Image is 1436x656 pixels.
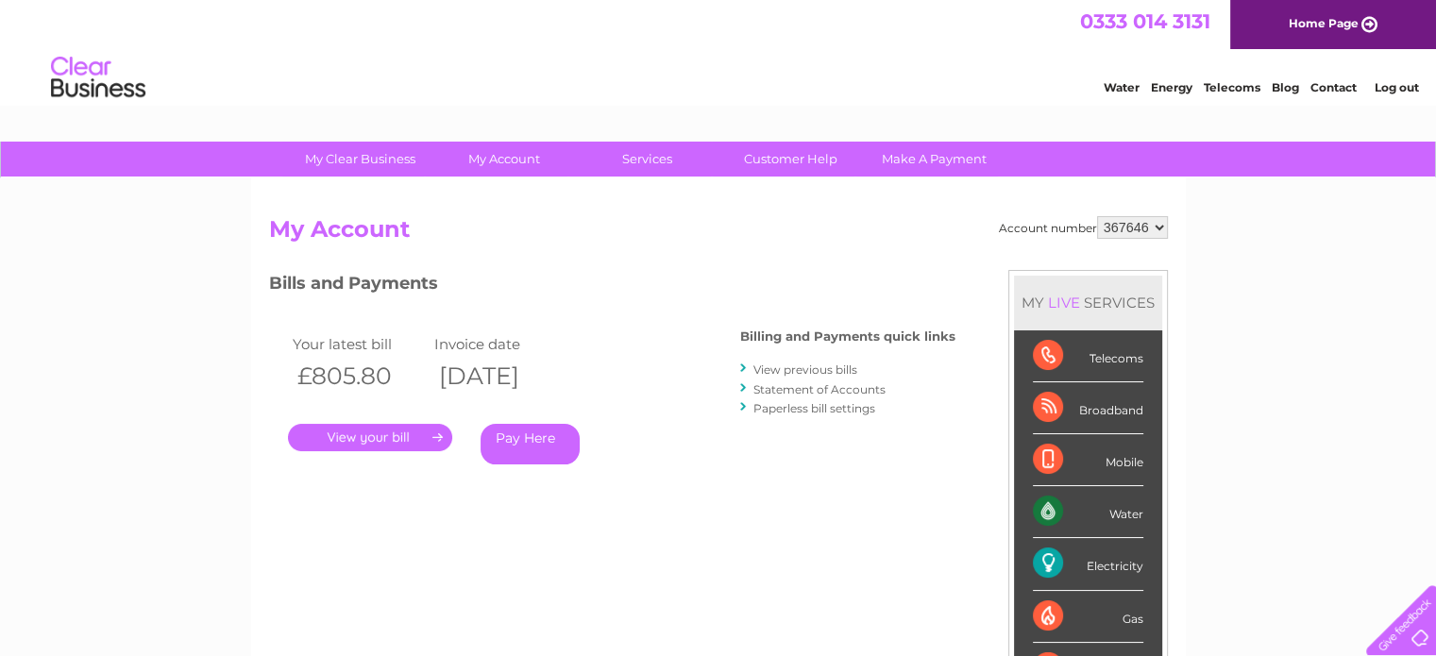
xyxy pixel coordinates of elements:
[713,142,869,177] a: Customer Help
[288,331,430,357] td: Your latest bill
[753,382,886,396] a: Statement of Accounts
[1033,486,1143,538] div: Water
[288,424,452,451] a: .
[273,10,1165,92] div: Clear Business is a trading name of Verastar Limited (registered in [GEOGRAPHIC_DATA] No. 3667643...
[269,270,955,303] h3: Bills and Payments
[1080,9,1210,33] a: 0333 014 3131
[753,401,875,415] a: Paperless bill settings
[753,362,857,377] a: View previous bills
[1033,330,1143,382] div: Telecoms
[1033,591,1143,643] div: Gas
[1151,80,1192,94] a: Energy
[282,142,438,177] a: My Clear Business
[1374,80,1418,94] a: Log out
[1104,80,1140,94] a: Water
[1204,80,1260,94] a: Telecoms
[430,331,571,357] td: Invoice date
[430,357,571,395] th: [DATE]
[1014,276,1162,329] div: MY SERVICES
[50,49,146,107] img: logo.png
[1310,80,1357,94] a: Contact
[288,357,430,395] th: £805.80
[269,216,1168,252] h2: My Account
[740,329,955,344] h4: Billing and Payments quick links
[1033,382,1143,434] div: Broadband
[1033,434,1143,486] div: Mobile
[569,142,725,177] a: Services
[1044,294,1084,311] div: LIVE
[999,216,1168,239] div: Account number
[1272,80,1299,94] a: Blog
[1033,538,1143,590] div: Electricity
[426,142,582,177] a: My Account
[481,424,580,464] a: Pay Here
[856,142,1012,177] a: Make A Payment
